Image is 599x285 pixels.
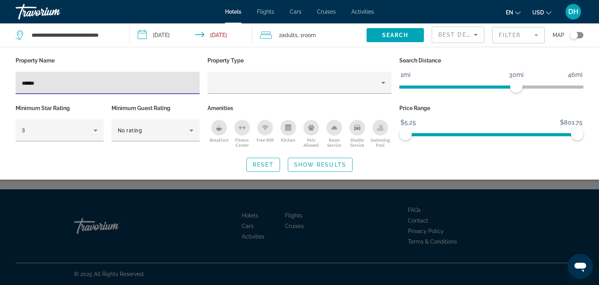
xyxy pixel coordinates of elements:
button: Travelers: 2 adults, 0 children [252,23,367,47]
span: Breakfast [210,137,229,142]
span: Show Results [294,162,346,168]
a: Flights [257,9,274,15]
button: Shuttle Service [346,119,369,148]
p: Property Type [207,55,392,66]
span: Shuttle Service [346,137,369,148]
span: Best Deals [438,32,479,38]
span: Adults [282,32,298,38]
a: Activities [351,9,374,15]
button: Pets Allowed [299,119,323,148]
p: Property Name [16,55,200,66]
mat-select: Sort by [438,30,478,39]
span: USD [532,9,544,16]
span: ngx-slider [510,80,523,93]
span: 46mi [567,69,584,81]
a: Cars [290,9,301,15]
a: Cruises [317,9,336,15]
span: $5.25 [399,117,417,128]
p: Search Distance [399,55,583,66]
span: Reset [253,162,274,168]
a: Hotels [225,9,241,15]
span: DH [568,8,578,16]
span: 1mi [399,69,412,81]
span: en [506,9,513,16]
span: Free Wifi [257,137,274,142]
span: 30mi [508,69,525,81]
button: Change language [506,7,521,18]
button: Fitness Center [230,119,253,148]
span: No rating [118,127,142,134]
div: Hotel Filters [12,55,587,150]
span: , 1 [298,30,316,41]
button: Breakfast [207,119,230,148]
span: $801.75 [559,117,584,128]
button: Show Results [288,158,353,172]
button: Reset [246,158,280,172]
button: Toggle map [564,32,583,39]
button: Kitchen [276,119,299,148]
p: Minimum Guest Rating [112,103,200,114]
button: Search [367,28,424,42]
span: Swimming Pool [369,137,392,148]
span: Map [553,30,564,41]
button: Swimming Pool [369,119,392,148]
span: ngx-slider-max [571,128,583,140]
p: Amenities [207,103,392,114]
button: User Menu [563,4,583,20]
button: Check-in date: Dec 15, 2025 Check-out date: Dec 19, 2025 [130,23,252,47]
button: Filter [492,27,545,44]
span: Kitchen [281,137,295,142]
span: Pets Allowed [299,137,323,148]
ngx-slider: ngx-slider [399,133,583,135]
iframe: Button to launch messaging window [568,254,593,279]
span: ngx-slider [399,128,412,140]
button: Change currency [532,7,551,18]
p: Price Range [399,103,583,114]
span: Search [382,32,409,38]
mat-select: Property type [214,78,385,87]
button: Free Wifi [253,119,276,148]
span: 3 [22,127,25,134]
button: Room Service [323,119,346,148]
span: 2 [279,30,298,41]
span: Room [303,32,316,38]
span: Fitness Center [230,137,253,148]
ngx-slider: ngx-slider [399,85,583,87]
p: Minimum Star Rating [16,103,104,114]
span: Room Service [323,137,346,148]
a: Travorium [16,2,94,22]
